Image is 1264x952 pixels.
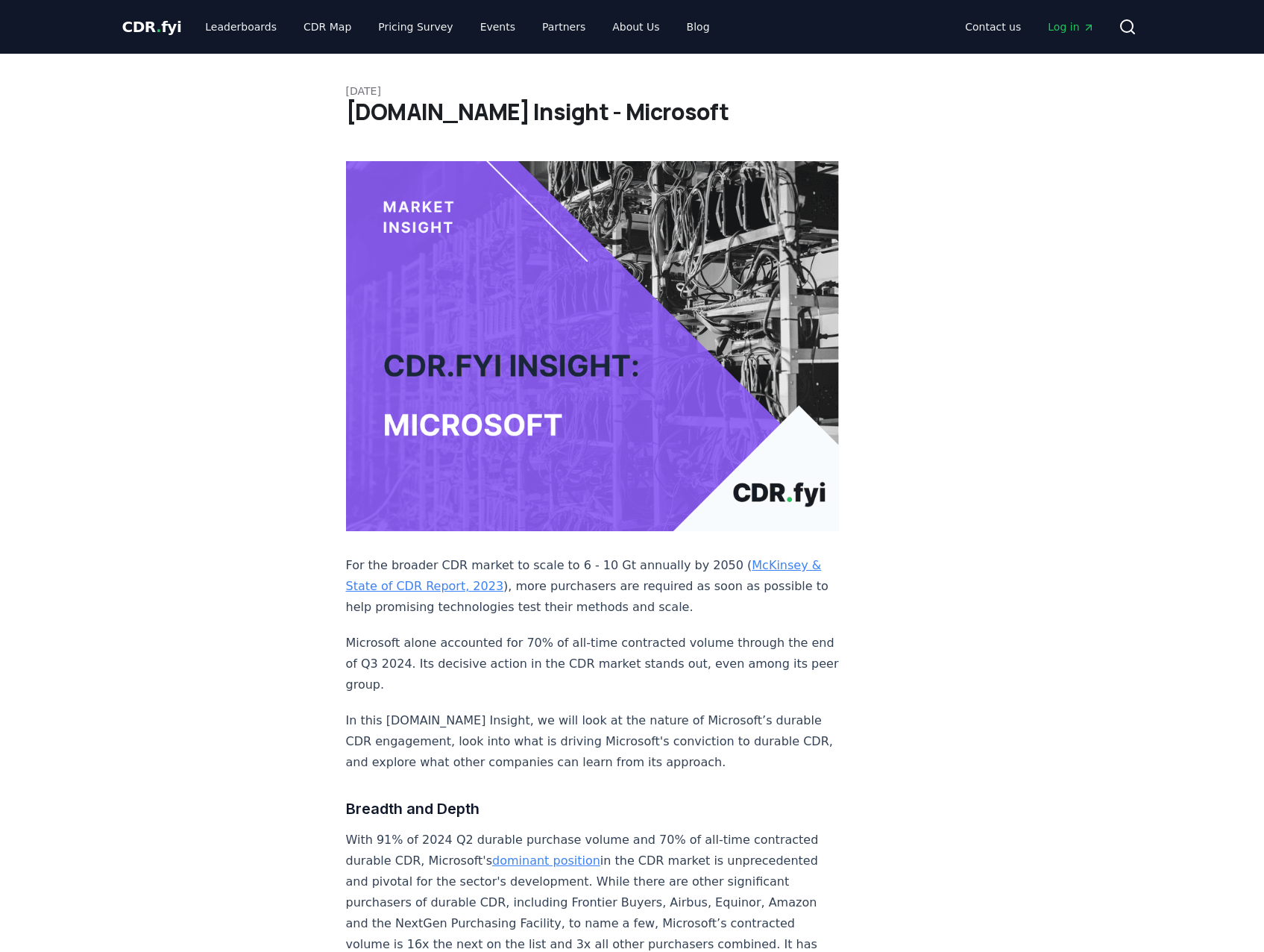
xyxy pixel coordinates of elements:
[492,854,600,868] a: dominant position
[346,84,919,98] p: [DATE]
[346,98,919,125] h1: [DOMAIN_NAME] Insight - Microsoft
[953,13,1033,40] a: Contact us
[292,13,363,40] a: CDR Map
[1048,19,1094,34] span: Log in
[193,13,289,40] a: Leaderboards
[600,13,671,40] a: About Us
[346,797,840,821] h3: Breadth and Depth
[122,18,182,36] span: CDR fyi
[468,13,527,40] a: Events
[156,18,161,36] span: .
[193,13,721,40] nav: Main
[953,13,1106,40] nav: Main
[346,710,840,773] p: In this [DOMAIN_NAME] Insight, we will look at the nature of Microsoft’s durable CDR engagement, ...
[346,161,840,531] img: blog post image
[346,633,840,695] p: Microsoft alone accounted for 70% of all-time contracted volume through the end of Q3 2024. Its d...
[122,16,182,37] a: CDR.fyi
[530,13,597,40] a: Partners
[346,555,840,618] p: For the broader CDR market to scale to 6 - 10 Gt annually by 2050 ( ), more purchasers are requir...
[366,13,465,40] a: Pricing Survey
[675,13,722,40] a: Blog
[1036,13,1106,40] a: Log in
